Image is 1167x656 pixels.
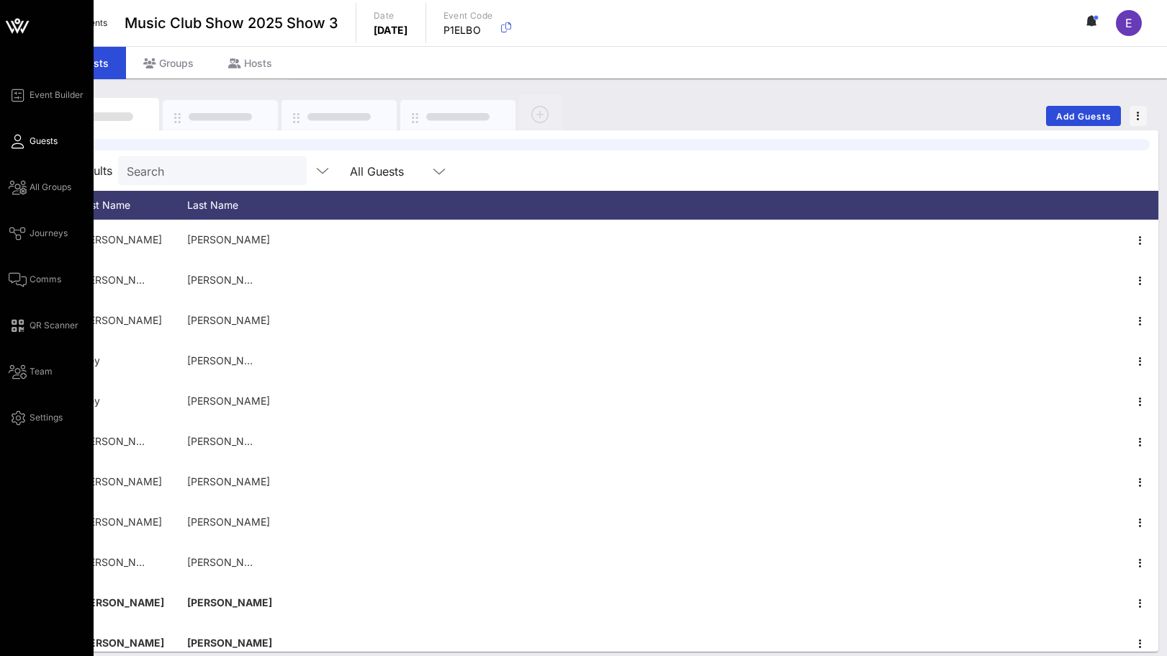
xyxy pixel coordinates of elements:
[9,409,63,426] a: Settings
[341,156,456,185] div: All Guests
[9,225,68,242] a: Journeys
[9,317,78,334] a: QR Scanner
[30,89,84,102] span: Event Builder
[30,135,58,148] span: Guests
[30,181,71,194] span: All Groups
[9,179,71,196] a: All Groups
[187,395,270,407] span: [PERSON_NAME]
[350,165,404,178] div: All Guests
[374,23,408,37] p: [DATE]
[30,273,61,286] span: Comms
[374,9,408,23] p: Date
[79,435,162,447] span: [PERSON_NAME]
[9,86,84,104] a: Event Builder
[79,596,164,608] span: [PERSON_NAME]
[79,274,162,286] span: [PERSON_NAME]
[187,233,270,246] span: [PERSON_NAME]
[9,363,53,380] a: Team
[443,9,493,23] p: Event Code
[443,23,493,37] p: P1ELBO
[30,319,78,332] span: QR Scanner
[9,132,58,150] a: Guests
[30,411,63,424] span: Settings
[1116,10,1142,36] div: E
[1125,16,1132,30] span: E
[79,191,187,220] div: First Name
[187,435,270,447] span: [PERSON_NAME]
[9,271,61,288] a: Comms
[79,516,162,528] span: [PERSON_NAME]
[79,475,162,487] span: [PERSON_NAME]
[211,47,289,79] div: Hosts
[187,274,270,286] span: [PERSON_NAME]
[79,314,162,326] span: [PERSON_NAME]
[79,637,164,649] span: [PERSON_NAME]
[187,354,270,367] span: [PERSON_NAME]
[187,191,295,220] div: Last Name
[30,365,53,378] span: Team
[30,227,68,240] span: Journeys
[187,475,270,487] span: [PERSON_NAME]
[1055,111,1112,122] span: Add Guests
[187,556,270,568] span: [PERSON_NAME]
[125,12,338,34] span: Music Club Show 2025 Show 3
[126,47,211,79] div: Groups
[1046,106,1121,126] button: Add Guests
[79,233,162,246] span: [PERSON_NAME]
[187,596,272,608] span: [PERSON_NAME]
[187,637,272,649] span: [PERSON_NAME]
[187,516,270,528] span: [PERSON_NAME]
[187,314,270,326] span: [PERSON_NAME]
[79,556,162,568] span: [PERSON_NAME]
